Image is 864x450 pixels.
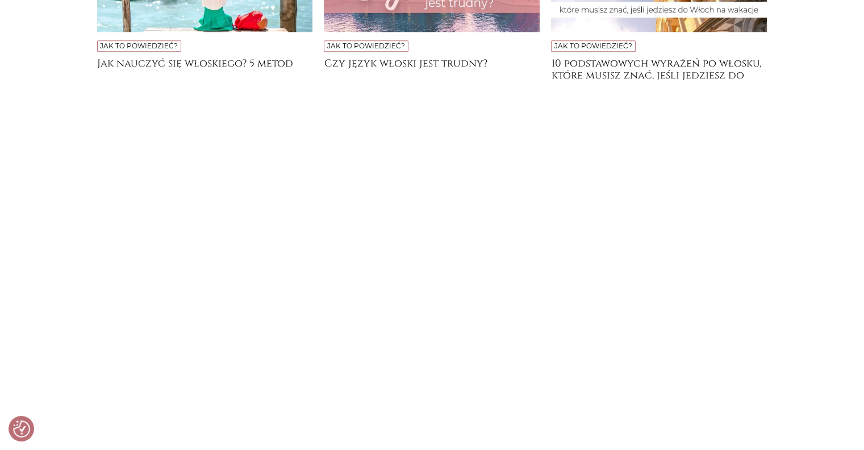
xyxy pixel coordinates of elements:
a: Jak to powiedzieć? [554,42,632,50]
a: 10 podstawowych wyrażeń po włosku, które musisz znać, jeśli jedziesz do [GEOGRAPHIC_DATA] na wakacje [551,57,767,80]
a: Jak to powiedzieć? [100,42,178,50]
a: Jak nauczyć się włoskiego? 5 metod [97,57,313,80]
a: Czy język włoski jest trudny? [324,57,540,80]
img: Revisit consent button [13,420,30,437]
a: Jak to powiedzieć? [327,42,405,50]
button: Preferencje co do zgód [13,420,30,437]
